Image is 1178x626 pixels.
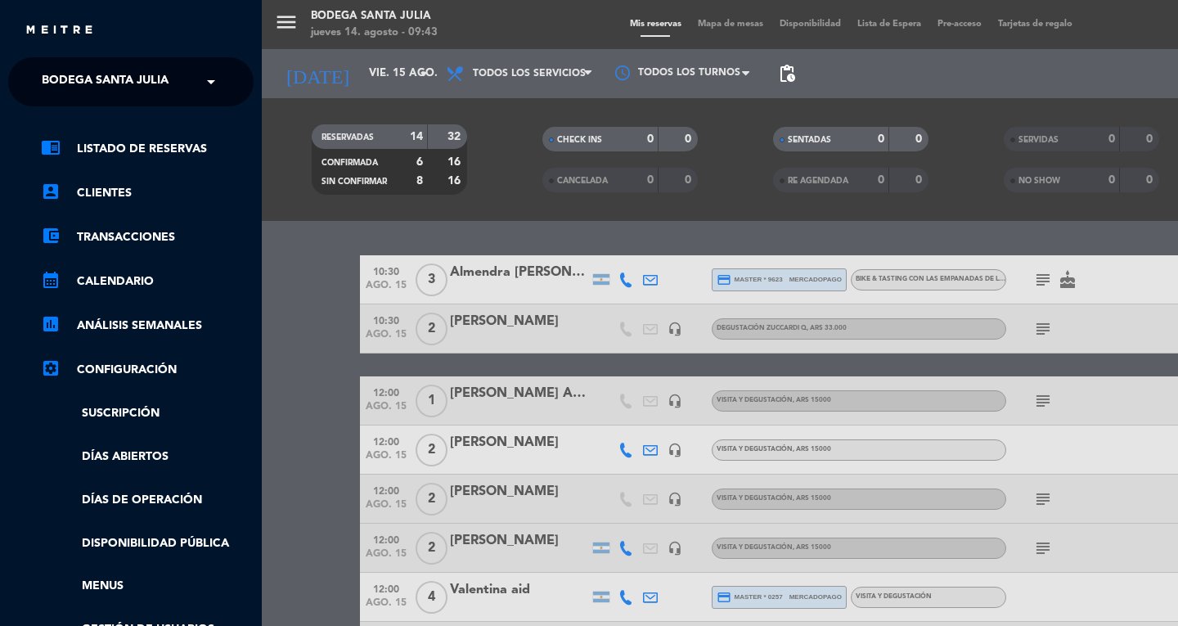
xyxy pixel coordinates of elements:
a: chrome_reader_modeListado de Reservas [41,139,254,159]
i: chrome_reader_mode [41,137,61,157]
i: settings_applications [41,358,61,378]
a: Menus [41,577,254,596]
a: account_boxClientes [41,183,254,203]
a: calendar_monthCalendario [41,272,254,291]
span: pending_actions [777,64,797,83]
a: Disponibilidad pública [41,534,254,553]
i: account_box [41,182,61,201]
i: calendar_month [41,270,61,290]
span: Bodega Santa Julia [42,65,169,99]
i: account_balance_wallet [41,226,61,245]
i: assessment [41,314,61,334]
a: account_balance_walletTransacciones [41,227,254,247]
a: Suscripción [41,404,254,423]
img: MEITRE [25,25,94,37]
a: assessmentANÁLISIS SEMANALES [41,316,254,336]
a: Días de Operación [41,491,254,510]
a: Días abiertos [41,448,254,466]
a: Configuración [41,360,254,380]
